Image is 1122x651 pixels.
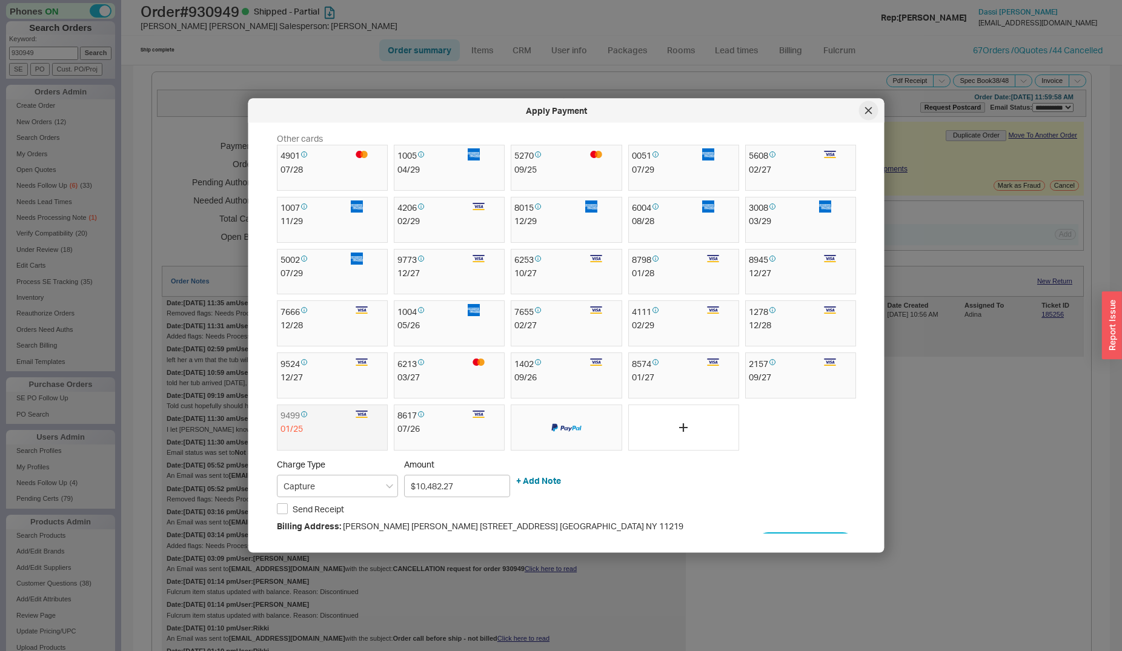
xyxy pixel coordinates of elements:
div: 07 / 28 [280,163,384,175]
div: 12 / 28 [748,319,852,331]
div: 11 / 29 [280,215,384,227]
div: 1005 [397,148,466,163]
div: 09 / 25 [514,163,618,175]
div: 7655 [514,304,583,319]
div: 6253 [514,252,583,267]
div: 08 / 28 [631,215,735,227]
div: 8945 [748,252,817,267]
div: 4111 [631,304,700,319]
div: 09 / 27 [748,371,852,383]
div: 6004 [631,200,700,215]
div: 01 / 25 [280,423,384,435]
div: 12 / 27 [397,267,501,279]
div: 4901 [280,148,350,163]
div: 1402 [514,356,583,371]
span: Amount [404,458,510,469]
div: 12 / 28 [280,319,384,331]
div: 5270 [514,148,583,163]
div: 9524 [280,356,350,371]
div: 3008 [748,200,817,215]
input: Amount [404,474,510,497]
div: 04 / 29 [397,163,501,175]
div: 12 / 27 [748,267,852,279]
input: Send Receipt [277,503,288,514]
div: 7666 [280,304,350,319]
div: 07 / 29 [631,163,735,175]
div: 5608 [748,148,817,163]
span: Billing Address: [277,521,341,531]
div: 4206 [397,200,466,215]
div: 10 / 27 [514,267,618,279]
div: 02 / 27 [514,319,618,331]
div: 05 / 26 [397,319,501,331]
div: 12 / 29 [514,215,618,227]
input: Select... [277,474,398,497]
div: 02 / 29 [397,215,501,227]
div: 9773 [397,252,466,267]
div: 8015 [514,200,583,215]
div: 09 / 26 [514,371,618,383]
button: + Add Note [516,475,561,487]
div: 02 / 29 [631,319,735,331]
div: 8798 [631,252,700,267]
div: 5002 [280,252,350,267]
div: 9499 [280,408,350,423]
div: 0051 [631,148,700,163]
div: 07 / 26 [397,423,501,435]
div: 12 / 27 [280,371,384,383]
div: 1007 [280,200,350,215]
div: 01 / 28 [631,267,735,279]
div: 02 / 27 [748,163,852,175]
div: [PERSON_NAME] [PERSON_NAME] [STREET_ADDRESS] [GEOGRAPHIC_DATA] NY 11219 [277,520,856,532]
div: 1004 [397,304,466,319]
svg: open menu [386,483,393,488]
div: 03 / 29 [748,215,852,227]
div: 01 / 27 [631,371,735,383]
span: Send Receipt [293,503,344,515]
button: Process Payment [755,532,856,558]
div: 8574 [631,356,700,371]
div: Apply Payment [254,105,859,117]
div: Other cards [277,133,856,145]
div: 8617 [397,408,466,423]
div: 2157 [748,356,817,371]
span: Charge Type [277,458,325,469]
div: 1278 [748,304,817,319]
div: 03 / 27 [397,371,501,383]
div: 07 / 29 [280,267,384,279]
div: 6213 [397,356,466,371]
